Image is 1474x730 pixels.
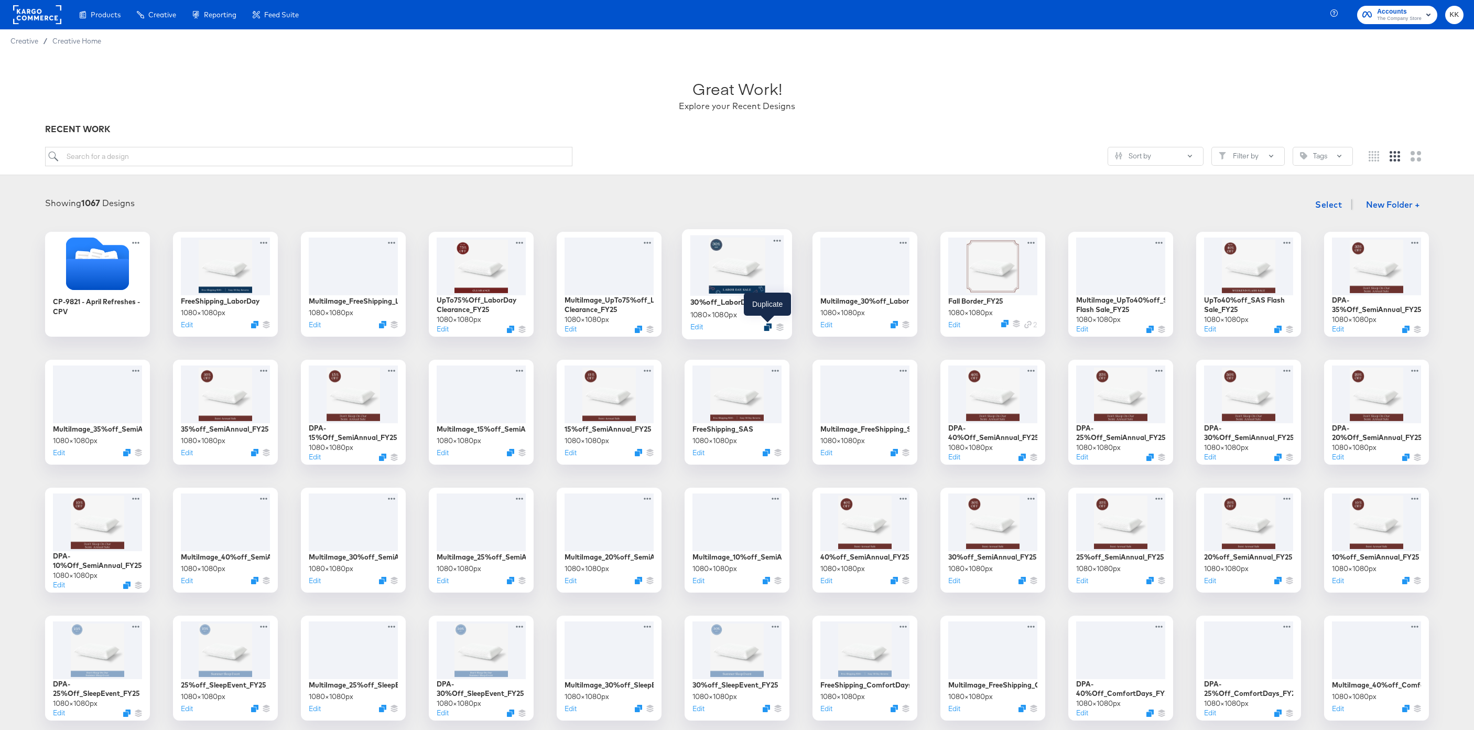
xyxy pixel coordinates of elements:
[181,424,269,434] div: 35%off_SemiAnnual_FY25
[1018,705,1026,712] button: Duplicate
[1324,488,1429,593] div: 10%off_SemiAnnual_FY251080×1080pxEditDuplicate
[690,297,776,307] div: 30%off_LaborDay_FY25
[692,576,705,586] button: Edit
[690,309,737,319] div: 1080 × 1080 px
[1332,704,1344,714] button: Edit
[820,448,832,458] button: Edit
[251,449,258,456] svg: Duplicate
[1449,9,1459,21] span: KK
[692,704,705,714] button: Edit
[1204,324,1216,334] button: Edit
[45,123,1429,135] div: RECENT WORK
[1274,326,1282,333] svg: Duplicate
[181,448,193,458] button: Edit
[53,580,65,590] button: Edit
[891,705,898,712] svg: Duplicate
[507,710,514,717] svg: Duplicate
[301,232,406,337] div: MultiImage_FreeShipping_LaborDay_FY251080×1080pxEditDuplicate
[1204,452,1216,462] button: Edit
[763,577,770,584] svg: Duplicate
[1024,320,1037,330] div: 2
[692,424,753,434] div: FreeShipping_SAS
[53,448,65,458] button: Edit
[565,576,577,586] button: Edit
[1146,710,1154,717] svg: Duplicate
[429,488,534,593] div: MultiImage_25%off_SemiAnnual_FY251080×1080pxEditDuplicate
[763,449,770,456] svg: Duplicate
[1402,326,1410,333] svg: Duplicate
[948,443,993,453] div: 1080 × 1080 px
[1076,576,1088,586] button: Edit
[685,488,789,593] div: MultiImage_10%off_SemiAnnual_FY251080×1080pxEditDuplicate
[301,616,406,721] div: MultiImage_25%off_SleepEvent_FY251080×1080pxEditDuplicate
[557,488,662,593] div: MultiImage_20%off_SemiAnnual_FY251080×1080pxEditDuplicate
[940,488,1045,593] div: 30%off_SemiAnnual_FY251080×1080pxEditDuplicate
[309,423,398,443] div: DPA-15%Off_SemiAnnual_FY25
[679,100,795,112] div: Explore your Recent Designs
[309,452,321,462] button: Edit
[1204,295,1293,315] div: UpTo40%off_SAS Flash Sale_FY25
[565,295,654,315] div: MultiImage_UpTo75%off_LaborDay Clearance_FY25
[1332,443,1377,453] div: 1080 × 1080 px
[1332,324,1344,334] button: Edit
[1274,454,1282,461] button: Duplicate
[53,571,97,581] div: 1080 × 1080 px
[301,360,406,465] div: DPA-15%Off_SemiAnnual_FY251080×1080pxEditDuplicate
[251,705,258,712] svg: Duplicate
[1076,708,1088,718] button: Edit
[1402,577,1410,584] svg: Duplicate
[507,449,514,456] svg: Duplicate
[1324,232,1429,337] div: DPA-35%Off_SemiAnnual_FY251080×1080pxEditDuplicate
[1300,152,1307,159] svg: Tag
[1402,705,1410,712] svg: Duplicate
[820,436,865,446] div: 1080 × 1080 px
[181,436,225,446] div: 1080 × 1080 px
[251,577,258,584] button: Duplicate
[181,704,193,714] button: Edit
[264,10,299,19] span: Feed Suite
[1357,196,1429,216] button: New Folder +
[53,436,97,446] div: 1080 × 1080 px
[437,424,526,434] div: MultiImage_15%off_SemiAnnual_FY25
[379,705,386,712] svg: Duplicate
[309,296,398,306] div: MultiImage_FreeShipping_LaborDay_FY25
[379,454,386,461] button: Duplicate
[309,692,353,702] div: 1080 × 1080 px
[565,692,609,702] div: 1080 × 1080 px
[301,488,406,593] div: MultiImage_30%off_SemiAnnual_FY251080×1080pxEditDuplicate
[948,680,1037,690] div: MultiImage_FreeShipping_ComfortDays_FY25
[53,297,142,316] div: CP-9821 - April Refreshes - CPV
[820,424,909,434] div: MultiImage_FreeShipping_SAS_FY25
[1390,151,1400,162] svg: Medium grid
[1332,315,1377,325] div: 1080 × 1080 px
[52,37,101,45] span: Creative Home
[309,564,353,574] div: 1080 × 1080 px
[635,326,642,333] svg: Duplicate
[1211,147,1285,166] button: FilterFilter by
[891,449,898,456] svg: Duplicate
[1076,679,1165,699] div: DPA-40%Off_ComfortDays_FY25
[173,488,278,593] div: MultiImage_40%off_SemiAnnual_FY251080×1080pxEditDuplicate
[507,577,514,584] svg: Duplicate
[1196,488,1301,593] div: 20%off_SemiAnnual_FY251080×1080pxEditDuplicate
[1204,564,1249,574] div: 1080 × 1080 px
[437,699,481,708] div: 1080 × 1080 px
[1204,443,1249,453] div: 1080 × 1080 px
[1001,320,1009,327] svg: Duplicate
[379,577,386,584] button: Duplicate
[764,323,772,331] button: Duplicate
[692,78,782,100] div: Great Work!
[557,232,662,337] div: MultiImage_UpTo75%off_LaborDay Clearance_FY251080×1080pxEditDuplicate
[1146,577,1154,584] svg: Duplicate
[1076,552,1164,562] div: 25%off_SemiAnnual_FY25
[690,321,703,331] button: Edit
[948,296,1003,306] div: Fall Border_FY25
[1068,616,1173,721] div: DPA-40%Off_ComfortDays_FY251080×1080pxEditDuplicate
[1369,151,1379,162] svg: Small grid
[1332,680,1421,690] div: MultiImage_40%off_ComfortDays_FY25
